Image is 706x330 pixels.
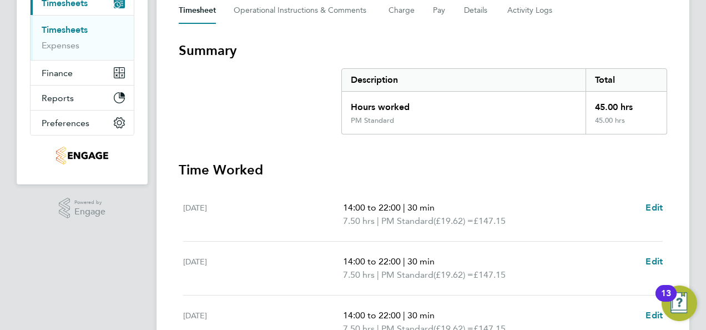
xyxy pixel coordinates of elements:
[662,286,697,321] button: Open Resource Center, 13 new notifications
[343,256,401,267] span: 14:00 to 22:00
[30,147,134,164] a: Go to home page
[473,269,506,280] span: £147.15
[31,15,134,60] div: Timesheets
[646,201,663,214] a: Edit
[473,216,506,226] span: £147.15
[351,116,394,125] div: PM Standard
[646,255,663,268] a: Edit
[59,198,106,219] a: Powered byEngage
[646,256,663,267] span: Edit
[586,69,667,91] div: Total
[586,92,667,116] div: 45.00 hrs
[343,310,401,321] span: 14:00 to 22:00
[42,68,73,78] span: Finance
[343,216,375,226] span: 7.50 hrs
[407,202,435,213] span: 30 min
[403,202,405,213] span: |
[377,216,379,226] span: |
[433,216,473,226] span: (£19.62) =
[183,255,343,282] div: [DATE]
[433,269,473,280] span: (£19.62) =
[31,111,134,135] button: Preferences
[381,268,433,282] span: PM Standard
[407,256,435,267] span: 30 min
[74,198,105,207] span: Powered by
[341,68,667,134] div: Summary
[343,202,401,213] span: 14:00 to 22:00
[342,92,586,116] div: Hours worked
[56,147,108,164] img: thornbaker-logo-retina.png
[646,309,663,322] a: Edit
[403,256,405,267] span: |
[381,214,433,228] span: PM Standard
[586,116,667,134] div: 45.00 hrs
[42,40,79,51] a: Expenses
[42,118,89,128] span: Preferences
[179,161,667,179] h3: Time Worked
[661,293,671,308] div: 13
[74,207,105,217] span: Engage
[31,61,134,85] button: Finance
[403,310,405,321] span: |
[31,86,134,110] button: Reports
[407,310,435,321] span: 30 min
[646,202,663,213] span: Edit
[342,69,586,91] div: Description
[646,310,663,321] span: Edit
[377,269,379,280] span: |
[42,24,88,35] a: Timesheets
[179,42,667,59] h3: Summary
[343,269,375,280] span: 7.50 hrs
[183,201,343,228] div: [DATE]
[42,93,74,103] span: Reports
